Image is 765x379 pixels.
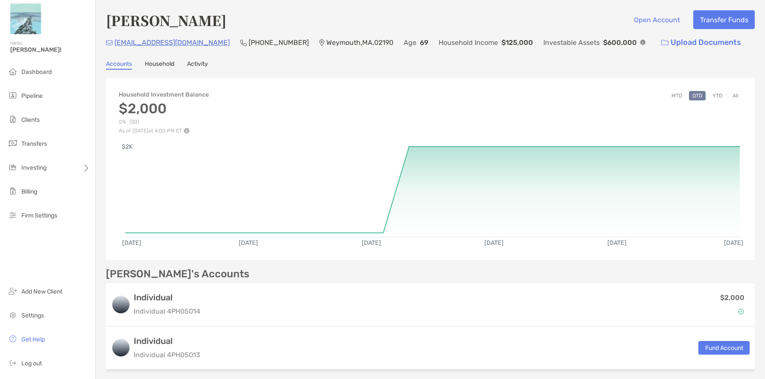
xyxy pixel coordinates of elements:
a: Activity [187,60,208,70]
span: ( $0 ) [129,119,139,125]
span: Settings [21,312,44,319]
text: $2K [122,143,133,150]
span: Pipeline [21,92,43,100]
p: [PHONE_NUMBER] [249,37,309,48]
img: Info Icon [640,40,645,45]
button: Open Account [627,10,686,29]
span: Clients [21,116,40,123]
span: 0% [119,119,126,125]
p: Individual 4PH05014 [134,306,200,317]
span: Log out [21,360,42,367]
p: Investable Assets [543,37,600,48]
img: button icon [661,40,668,46]
img: Performance Info [184,128,190,134]
img: dashboard icon [8,66,18,76]
text: [DATE] [122,239,141,247]
text: [DATE] [484,239,504,247]
span: Billing [21,188,37,195]
button: MTD [668,91,686,100]
text: [DATE] [239,239,258,247]
img: logo account [112,339,129,356]
span: Dashboard [21,68,52,76]
text: [DATE] [362,239,381,247]
img: billing icon [8,186,18,196]
a: Household [145,60,174,70]
p: $600,000 [603,37,637,48]
img: Zoe Logo [10,3,41,34]
h4: Household Investment Balance [119,91,209,98]
img: Account Status icon [738,308,744,314]
h3: $2,000 [119,100,209,117]
img: logout icon [8,358,18,368]
p: Individual 4PH05013 [134,350,200,360]
img: pipeline icon [8,90,18,100]
h3: Individual [134,336,200,346]
span: Transfers [21,140,47,147]
button: Fund Account [698,341,750,355]
a: Accounts [106,60,132,70]
h3: Individual [134,292,200,303]
span: Investing [21,164,47,171]
p: $125,000 [501,37,533,48]
img: get-help icon [8,334,18,344]
img: investing icon [8,162,18,172]
img: Phone Icon [240,39,247,46]
p: As of [DATE] at 4:00 PM ET [119,128,209,134]
img: transfers icon [8,138,18,148]
button: QTD [689,91,706,100]
span: [PERSON_NAME]! [10,46,90,53]
img: clients icon [8,114,18,124]
img: Email Icon [106,40,113,45]
p: Age [404,37,416,48]
h4: [PERSON_NAME] [106,10,226,30]
button: All [729,91,742,100]
span: Get Help [21,336,45,343]
img: add_new_client icon [8,286,18,296]
img: logo account [112,296,129,313]
img: firm-settings icon [8,210,18,220]
p: Weymouth , MA , 02190 [326,37,393,48]
img: Location Icon [319,39,325,46]
p: Household Income [439,37,498,48]
span: Firm Settings [21,212,57,219]
button: YTD [709,91,726,100]
p: 69 [420,37,428,48]
text: [DATE] [724,239,743,247]
text: [DATE] [607,239,627,247]
a: Upload Documents [656,33,747,52]
p: [EMAIL_ADDRESS][DOMAIN_NAME] [114,37,230,48]
button: Transfer Funds [693,10,755,29]
img: settings icon [8,310,18,320]
p: [PERSON_NAME]'s Accounts [106,269,249,279]
span: Add New Client [21,288,62,295]
p: $2,000 [720,292,744,303]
